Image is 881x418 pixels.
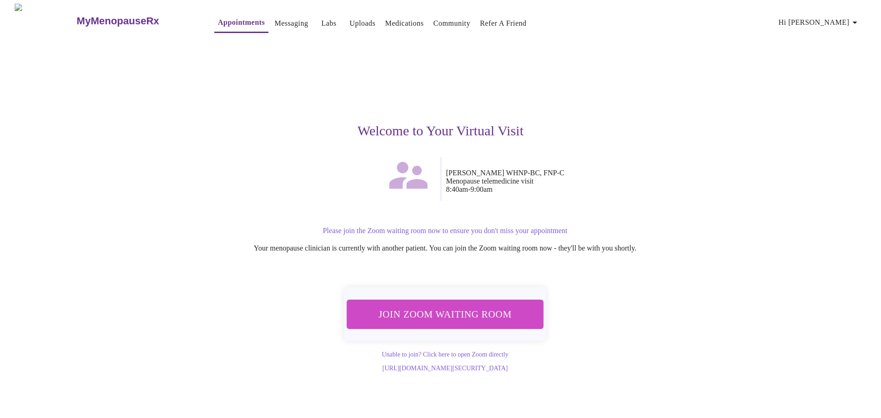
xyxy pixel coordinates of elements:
a: Labs [321,17,336,30]
p: Your menopause clinician is currently with another patient. You can join the Zoom waiting room no... [167,244,723,252]
a: MyMenopauseRx [76,5,196,37]
a: Messaging [274,17,308,30]
button: Hi [PERSON_NAME] [775,13,864,32]
a: Community [433,17,470,30]
button: Uploads [346,14,379,33]
a: [URL][DOMAIN_NAME][SECURITY_DATA] [382,365,507,372]
img: MyMenopauseRx Logo [15,4,76,38]
p: Please join the Zoom waiting room now to ensure you don't miss your appointment [167,227,723,235]
button: Appointments [214,13,268,33]
a: Medications [385,17,424,30]
button: Labs [314,14,344,33]
span: Hi [PERSON_NAME] [779,16,860,29]
a: Appointments [218,16,265,29]
a: Uploads [350,17,376,30]
h3: Welcome to Your Virtual Visit [158,123,723,139]
h3: MyMenopauseRx [77,15,159,27]
p: [PERSON_NAME] WHNP-BC, FNP-C Menopause telemedicine visit 8:40am - 9:00am [446,169,723,194]
button: Messaging [271,14,312,33]
button: Community [429,14,474,33]
a: Unable to join? Click here to open Zoom directly [382,351,508,358]
button: Refer a Friend [476,14,530,33]
span: Join Zoom Waiting Room [359,306,531,323]
button: Join Zoom Waiting Room [347,300,544,329]
button: Medications [381,14,427,33]
a: Refer a Friend [480,17,527,30]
